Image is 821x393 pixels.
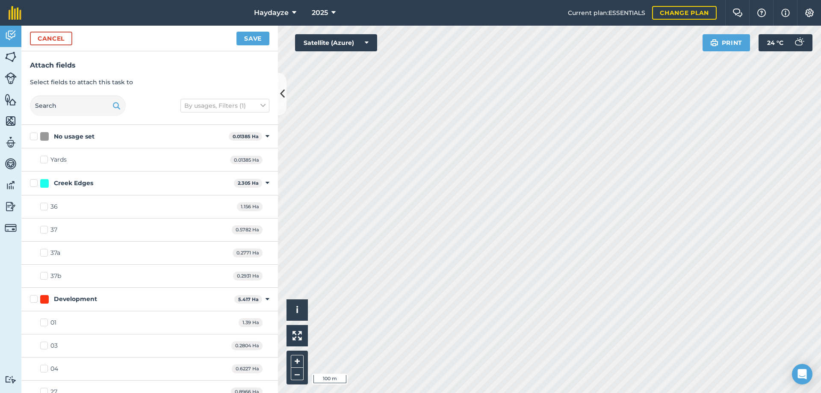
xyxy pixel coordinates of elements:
[5,136,17,149] img: svg+xml;base64,PD94bWwgdmVyc2lvbj0iMS4wIiBlbmNvZGluZz0idXRmLTgiPz4KPCEtLSBHZW5lcmF0b3I6IEFkb2JlIE...
[233,133,259,139] strong: 0.01385 Ha
[756,9,767,17] img: A question mark icon
[233,248,263,257] span: 0.2771 Ha
[5,222,17,234] img: svg+xml;base64,PD94bWwgdmVyc2lvbj0iMS4wIiBlbmNvZGluZz0idXRmLTgiPz4KPCEtLSBHZW5lcmF0b3I6IEFkb2JlIE...
[295,34,377,51] button: Satellite (Azure)
[291,355,304,368] button: +
[237,202,263,211] span: 1.156 Ha
[50,155,67,164] div: Yards
[238,296,259,302] strong: 5.417 Ha
[5,375,17,384] img: svg+xml;base64,PD94bWwgdmVyc2lvbj0iMS4wIiBlbmNvZGluZz0idXRmLTgiPz4KPCEtLSBHZW5lcmF0b3I6IEFkb2JlIE...
[5,115,17,127] img: svg+xml;base64,PHN2ZyB4bWxucz0iaHR0cDovL3d3dy53My5vcmcvMjAwMC9zdmciIHdpZHRoPSI1NiIgaGVpZ2h0PSI2MC...
[759,34,812,51] button: 24 °C
[232,225,263,234] span: 0.5782 Ha
[54,132,95,141] div: No usage set
[291,368,304,380] button: –
[233,272,263,281] span: 0.2931 Ha
[296,304,298,315] span: i
[5,157,17,170] img: svg+xml;base64,PD94bWwgdmVyc2lvbj0iMS4wIiBlbmNvZGluZz0idXRmLTgiPz4KPCEtLSBHZW5lcmF0b3I6IEFkb2JlIE...
[710,38,718,48] img: svg+xml;base64,PHN2ZyB4bWxucz0iaHR0cDovL3d3dy53My5vcmcvMjAwMC9zdmciIHdpZHRoPSIxOSIgaGVpZ2h0PSIyNC...
[50,341,58,350] div: 03
[804,9,815,17] img: A cog icon
[30,95,126,116] input: Search
[239,318,263,327] span: 1.39 Ha
[732,9,743,17] img: Two speech bubbles overlapping with the left bubble in the forefront
[5,29,17,42] img: svg+xml;base64,PD94bWwgdmVyc2lvbj0iMS4wIiBlbmNvZGluZz0idXRmLTgiPz4KPCEtLSBHZW5lcmF0b3I6IEFkb2JlIE...
[50,248,60,257] div: 37a
[230,156,263,165] span: 0.01385 Ha
[254,8,289,18] span: Haydayze
[5,200,17,213] img: svg+xml;base64,PD94bWwgdmVyc2lvbj0iMS4wIiBlbmNvZGluZz0idXRmLTgiPz4KPCEtLSBHZW5lcmF0b3I6IEFkb2JlIE...
[5,72,17,84] img: svg+xml;base64,PD94bWwgdmVyc2lvbj0iMS4wIiBlbmNvZGluZz0idXRmLTgiPz4KPCEtLSBHZW5lcmF0b3I6IEFkb2JlIE...
[54,295,97,304] div: Development
[9,6,21,20] img: fieldmargin Logo
[50,272,61,281] div: 37b
[238,180,259,186] strong: 2.305 Ha
[568,8,645,18] span: Current plan : ESSENTIALS
[5,50,17,63] img: svg+xml;base64,PHN2ZyB4bWxucz0iaHR0cDovL3d3dy53My5vcmcvMjAwMC9zdmciIHdpZHRoPSI1NiIgaGVpZ2h0PSI2MC...
[50,318,56,327] div: 01
[5,93,17,106] img: svg+xml;base64,PHN2ZyB4bWxucz0iaHR0cDovL3d3dy53My5vcmcvMjAwMC9zdmciIHdpZHRoPSI1NiIgaGVpZ2h0PSI2MC...
[231,341,263,350] span: 0.2804 Ha
[292,331,302,340] img: Four arrows, one pointing top left, one top right, one bottom right and the last bottom left
[312,8,328,18] span: 2025
[236,32,269,45] button: Save
[54,179,93,188] div: Creek Edges
[232,364,263,373] span: 0.6227 Ha
[30,77,269,87] p: Select fields to attach this task to
[781,8,790,18] img: svg+xml;base64,PHN2ZyB4bWxucz0iaHR0cDovL3d3dy53My5vcmcvMjAwMC9zdmciIHdpZHRoPSIxNyIgaGVpZ2h0PSIxNy...
[767,34,783,51] span: 24 ° C
[112,100,121,111] img: svg+xml;base64,PHN2ZyB4bWxucz0iaHR0cDovL3d3dy53My5vcmcvMjAwMC9zdmciIHdpZHRoPSIxOSIgaGVpZ2h0PSIyNC...
[50,225,57,234] div: 37
[286,299,308,321] button: i
[652,6,717,20] a: Change plan
[50,202,58,211] div: 36
[703,34,750,51] button: Print
[180,99,269,112] button: By usages, Filters (1)
[5,179,17,192] img: svg+xml;base64,PD94bWwgdmVyc2lvbj0iMS4wIiBlbmNvZGluZz0idXRmLTgiPz4KPCEtLSBHZW5lcmF0b3I6IEFkb2JlIE...
[30,32,72,45] button: Cancel
[30,60,269,71] h3: Attach fields
[790,34,807,51] img: svg+xml;base64,PD94bWwgdmVyc2lvbj0iMS4wIiBlbmNvZGluZz0idXRmLTgiPz4KPCEtLSBHZW5lcmF0b3I6IEFkb2JlIE...
[50,364,58,373] div: 04
[792,364,812,384] div: Open Intercom Messenger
